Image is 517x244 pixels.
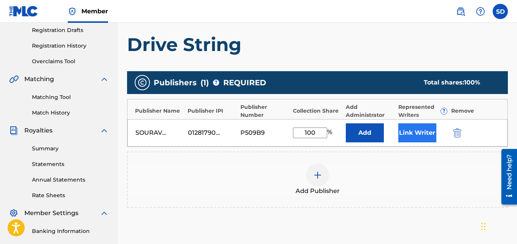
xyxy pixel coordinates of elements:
span: 100 % [464,79,480,86]
a: Overclaims Tool [32,57,109,65]
iframe: Chat Widget [479,207,517,244]
img: Matching [9,75,19,84]
span: REQUIRED [223,77,266,88]
a: Public Search [453,4,468,19]
iframe: Resource Center [496,146,517,207]
span: % [327,128,334,138]
a: Matching Tool [32,93,109,101]
div: Represented Writers [398,103,447,119]
img: Top Rightsholder [68,7,77,16]
img: search [456,7,465,16]
img: Royalties [9,126,18,135]
a: Registration Drafts [32,26,109,34]
div: Publisher IPI [188,107,236,115]
div: Add Administrator [346,103,395,119]
span: Matching [24,75,54,84]
a: Rate Sheets [32,191,109,199]
span: ( 1 ) [200,77,209,88]
div: Remove [451,107,500,115]
img: expand [100,75,109,84]
img: expand [100,209,109,218]
img: MLC Logo [9,6,38,17]
span: Add Publisher [296,187,340,196]
a: Summary [32,145,109,153]
img: help [476,7,485,16]
img: publishers [138,78,147,87]
img: expand [100,126,109,135]
div: Drag [481,215,486,238]
div: Publisher Name [135,107,184,115]
img: 12a2ab48e56ec057fbd8.svg [453,128,461,137]
a: Banking Information [32,227,109,235]
div: Collection Share [293,107,342,115]
img: Member Settings [9,209,18,218]
span: ? [213,80,219,86]
img: add [313,171,322,180]
a: Registration History [32,42,109,50]
span: Publishers [154,77,197,88]
a: Annual Statements [32,176,109,184]
h1: Drive String [127,33,508,56]
div: User Menu [493,4,508,19]
a: Match History [32,109,109,117]
div: Help [473,4,488,19]
a: Statements [32,160,109,168]
div: Publisher Number [240,103,289,119]
div: Total shares: [424,78,493,87]
button: Link Writer [398,123,436,142]
span: Member [81,7,108,16]
span: Royalties [24,126,52,135]
span: ? [441,108,447,114]
button: Add [346,123,384,142]
span: Member Settings [24,209,78,218]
